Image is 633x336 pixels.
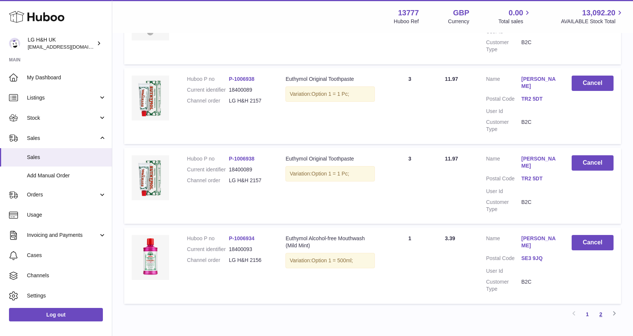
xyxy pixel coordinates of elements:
dd: LG H&H 2156 [229,257,271,264]
div: LG H&H UK [28,36,95,51]
dt: Customer Type [486,39,521,53]
span: Add Manual Order [27,172,106,179]
span: Settings [27,292,106,299]
a: 1 [581,308,594,321]
span: Invoicing and Payments [27,232,98,239]
strong: GBP [453,8,469,18]
dt: Channel order [187,177,229,184]
div: Variation: [285,253,374,268]
span: My Dashboard [27,74,106,81]
dd: B2C [521,278,556,293]
dt: Huboo P no [187,155,229,162]
a: 2 [594,308,608,321]
dt: Channel order [187,97,229,104]
div: Variation: [285,166,374,181]
span: AVAILABLE Stock Total [561,18,624,25]
dt: Postal Code [486,255,521,264]
span: 0.00 [509,8,523,18]
a: TR2 5DT [521,95,556,103]
td: 1 [382,227,438,303]
span: Option 1 = 1 Pc; [312,91,349,97]
span: Stock [27,114,98,122]
a: TR2 5DT [521,175,556,182]
a: P-1006938 [229,76,255,82]
dt: Name [486,155,521,171]
dd: 18400093 [229,246,271,253]
dt: Customer Type [486,199,521,213]
span: [EMAIL_ADDRESS][DOMAIN_NAME] [28,44,110,50]
dt: Current identifier [187,86,229,94]
dt: User Id [486,108,521,115]
a: [PERSON_NAME] [521,76,556,90]
a: P-1006938 [229,156,255,162]
a: Log out [9,308,103,321]
button: Cancel [572,76,614,91]
span: Sales [27,135,98,142]
dt: Huboo P no [187,76,229,83]
a: P-1006934 [229,235,255,241]
span: Orders [27,191,98,198]
dt: Channel order [187,257,229,264]
div: Euthymol Alcohol-free Mouthwash (Mild Mint) [285,235,374,249]
span: Total sales [498,18,532,25]
span: Cases [27,252,106,259]
a: 0.00 Total sales [498,8,532,25]
dt: Customer Type [486,119,521,133]
dt: Postal Code [486,95,521,104]
div: Euthymol Original Toothpaste [285,76,374,83]
dt: User Id [486,268,521,275]
dt: Name [486,235,521,251]
div: Huboo Ref [394,18,419,25]
button: Cancel [572,155,614,171]
img: veechen@lghnh.co.uk [9,38,20,49]
button: Cancel [572,235,614,250]
img: Euthymol_Original_Toothpaste_Image-1.webp [132,76,169,120]
dt: Postal Code [486,175,521,184]
div: Currency [448,18,470,25]
span: Option 1 = 500ml; [312,257,353,263]
span: 3.39 [445,235,455,241]
div: Variation: [285,86,374,102]
img: Euthymol_Original_Toothpaste_Image-1.webp [132,155,169,200]
dt: User Id [486,188,521,195]
span: 11.97 [445,76,458,82]
dd: LG H&H 2157 [229,97,271,104]
span: 13,092.20 [582,8,615,18]
dt: Huboo P no [187,235,229,242]
a: [PERSON_NAME] [521,155,556,169]
a: SE3 9JQ [521,255,556,262]
span: 11.97 [445,156,458,162]
dt: Name [486,76,521,92]
dt: Current identifier [187,246,229,253]
a: 13,092.20 AVAILABLE Stock Total [561,8,624,25]
div: Euthymol Original Toothpaste [285,155,374,162]
dd: B2C [521,39,556,53]
a: [PERSON_NAME] [521,235,556,249]
dd: 18400089 [229,166,271,173]
td: 3 [382,68,438,144]
dt: Customer Type [486,278,521,293]
span: Channels [27,272,106,279]
span: Listings [27,94,98,101]
dd: LG H&H 2157 [229,177,271,184]
td: 3 [382,148,438,224]
span: Sales [27,154,106,161]
img: Euthymol_Alcohol_Free_Mild_Mint_Mouthwash_500ml.webp [132,235,169,280]
dd: B2C [521,199,556,213]
dd: 18400089 [229,86,271,94]
span: Option 1 = 1 Pc; [312,171,349,177]
dd: B2C [521,119,556,133]
span: Usage [27,211,106,219]
strong: 13777 [398,8,419,18]
dt: Current identifier [187,166,229,173]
